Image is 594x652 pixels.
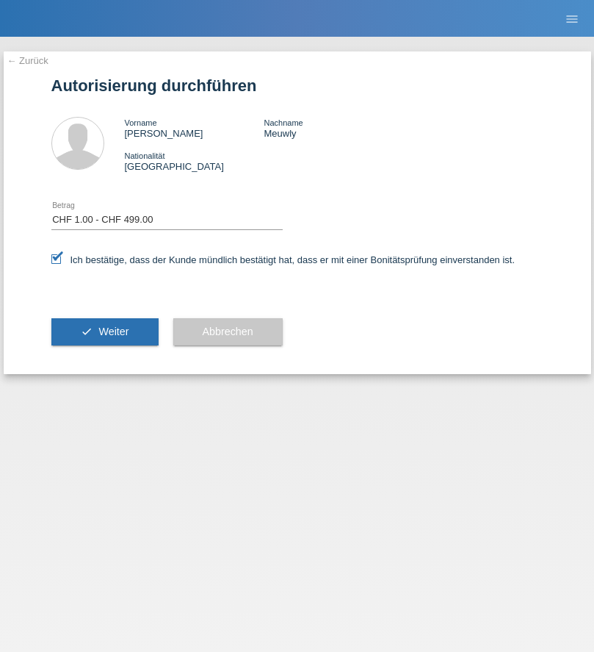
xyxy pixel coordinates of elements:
span: Nachname [264,118,303,127]
div: Meuwly [264,117,403,139]
i: check [81,326,93,337]
span: Abbrechen [203,326,253,337]
a: ← Zurück [7,55,48,66]
h1: Autorisierung durchführen [51,76,543,95]
span: Vorname [125,118,157,127]
div: [GEOGRAPHIC_DATA] [125,150,264,172]
i: menu [565,12,579,26]
button: Abbrechen [173,318,283,346]
span: Weiter [98,326,128,337]
label: Ich bestätige, dass der Kunde mündlich bestätigt hat, dass er mit einer Bonitätsprüfung einversta... [51,254,515,265]
a: menu [557,14,587,23]
span: Nationalität [125,151,165,160]
div: [PERSON_NAME] [125,117,264,139]
button: check Weiter [51,318,159,346]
